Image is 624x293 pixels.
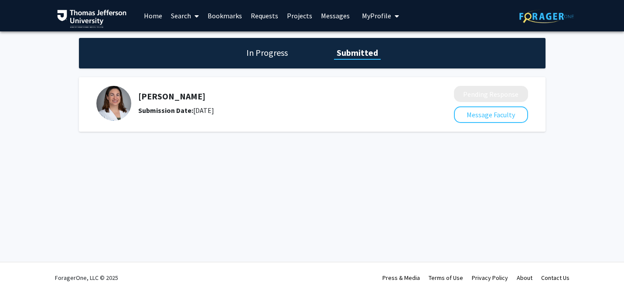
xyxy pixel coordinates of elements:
[519,10,574,23] img: ForagerOne Logo
[382,274,420,282] a: Press & Media
[246,0,283,31] a: Requests
[7,254,37,286] iframe: Chat
[517,274,532,282] a: About
[283,0,317,31] a: Projects
[140,0,167,31] a: Home
[55,262,118,293] div: ForagerOne, LLC © 2025
[362,11,391,20] span: My Profile
[138,106,193,115] b: Submission Date:
[454,106,528,123] button: Message Faculty
[317,0,354,31] a: Messages
[541,274,569,282] a: Contact Us
[472,274,508,282] a: Privacy Policy
[57,10,127,28] img: Thomas Jefferson University Logo
[454,110,528,119] a: Message Faculty
[454,86,528,102] button: Pending Response
[334,47,381,59] h1: Submitted
[96,86,131,121] img: Profile Picture
[167,0,203,31] a: Search
[244,47,290,59] h1: In Progress
[138,91,408,102] h5: [PERSON_NAME]
[203,0,246,31] a: Bookmarks
[429,274,463,282] a: Terms of Use
[138,105,408,116] div: [DATE]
